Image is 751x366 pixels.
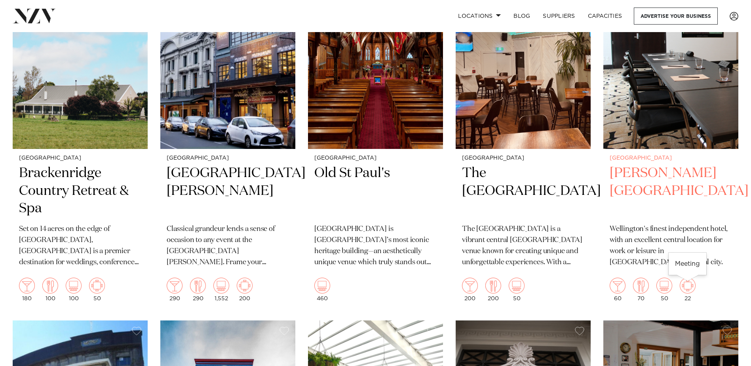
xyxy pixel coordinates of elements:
p: Set on 14 acres on the edge of [GEOGRAPHIC_DATA], [GEOGRAPHIC_DATA] is a premier destination for ... [19,224,141,268]
h2: [PERSON_NAME][GEOGRAPHIC_DATA] [610,164,732,218]
img: theatre.png [66,278,82,294]
img: theatre.png [656,278,672,294]
div: Meeting [669,253,706,275]
div: 200 [237,278,253,301]
div: 200 [485,278,501,301]
small: [GEOGRAPHIC_DATA] [314,155,437,161]
img: dining.png [633,278,649,294]
div: 100 [66,278,82,301]
small: [GEOGRAPHIC_DATA] [167,155,289,161]
div: 460 [314,278,330,301]
img: nzv-logo.png [13,9,56,23]
small: [GEOGRAPHIC_DATA] [462,155,584,161]
a: Capacities [582,8,629,25]
div: 60 [610,278,626,301]
small: [GEOGRAPHIC_DATA] [19,155,141,161]
a: Locations [452,8,507,25]
img: meeting.png [237,278,253,294]
div: 290 [190,278,206,301]
h2: Old St Paul's [314,164,437,218]
img: theatre.png [314,278,330,294]
div: 180 [19,278,35,301]
p: Wellington's finest independent hotel, with an excellent central location for work or leisure in ... [610,224,732,268]
img: cocktail.png [610,278,626,294]
div: 22 [680,278,696,301]
div: 200 [462,278,478,301]
a: SUPPLIERS [536,8,581,25]
h2: [GEOGRAPHIC_DATA][PERSON_NAME] [167,164,289,218]
p: Classical grandeur lends a sense of occasion to any event at the [GEOGRAPHIC_DATA][PERSON_NAME]. ... [167,224,289,268]
p: The [GEOGRAPHIC_DATA] is a vibrant central [GEOGRAPHIC_DATA] venue known for creating unique and ... [462,224,584,268]
img: dining.png [485,278,501,294]
div: 50 [89,278,105,301]
img: dining.png [42,278,58,294]
h2: Brackenridge Country Retreat & Spa [19,164,141,218]
a: BLOG [507,8,536,25]
h2: The [GEOGRAPHIC_DATA] [462,164,584,218]
div: 50 [509,278,525,301]
div: 50 [656,278,672,301]
div: 1,552 [213,278,229,301]
img: meeting.png [89,278,105,294]
img: theatre.png [213,278,229,294]
p: [GEOGRAPHIC_DATA] is [GEOGRAPHIC_DATA]’s most iconic heritage building—an aesthetically unique ve... [314,224,437,268]
img: cocktail.png [19,278,35,294]
div: 290 [167,278,183,301]
img: theatre.png [509,278,525,294]
img: cocktail.png [462,278,478,294]
small: [GEOGRAPHIC_DATA] [610,155,732,161]
img: meeting.png [680,278,696,294]
div: 70 [633,278,649,301]
div: 100 [42,278,58,301]
img: cocktail.png [167,278,183,294]
img: dining.png [190,278,206,294]
a: Advertise your business [634,8,718,25]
